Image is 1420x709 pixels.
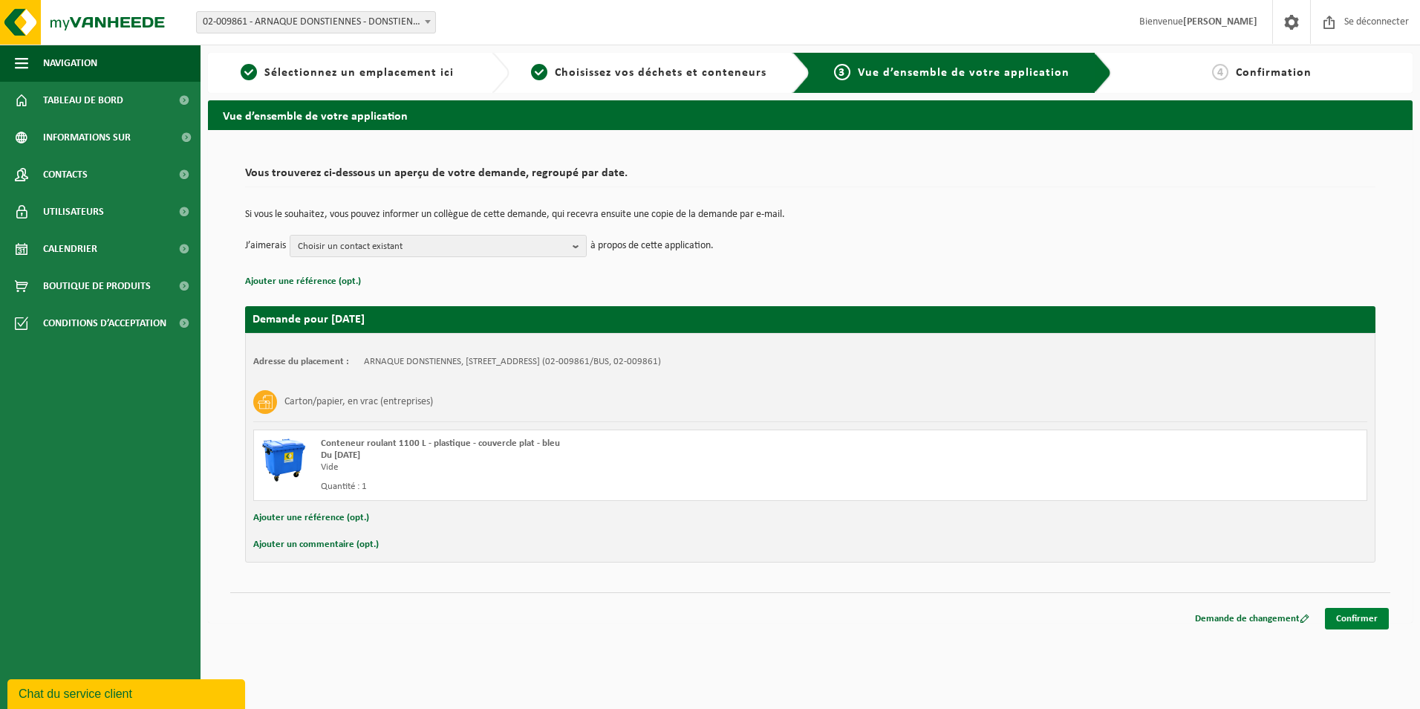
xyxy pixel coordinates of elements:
[43,305,166,342] span: Conditions d’acceptation
[264,67,454,79] span: Sélectionnez un emplacement ici
[196,11,436,33] span: 02-009861 - SCAM DONSTIENNES - DONSTIENNES
[43,156,88,193] span: Contacts
[253,535,379,554] button: Ajouter un commentaire (opt.)
[43,193,104,230] span: Utilisateurs
[517,64,781,82] a: 2Choisissez vos déchets et conteneurs
[858,67,1069,79] span: Vue d’ensemble de votre application
[590,235,714,257] p: à propos de cette application.
[245,210,1375,220] p: Si vous le souhaitez, vous pouvez informer un collègue de cette demande, qui recevra ensuite une ...
[531,64,547,80] span: 2
[1183,16,1257,27] strong: [PERSON_NAME]
[215,64,480,82] a: 1Sélectionnez un emplacement ici
[1325,608,1389,629] a: Confirmer
[43,119,172,156] span: Informations sur l’entreprise
[245,272,361,291] button: Ajouter une référence (opt.)
[321,462,870,473] div: Vide
[261,438,306,482] img: WB-1100-HPE-BE-01.png
[245,167,1375,187] h2: Vous trouverez ci-dessous un aperçu de votre demande, regroupé par date.
[43,230,97,268] span: Calendrier
[1139,16,1257,27] font: Bienvenue
[321,450,360,460] strong: Du [DATE]
[43,82,123,119] span: Tableau de bord
[290,235,587,257] button: Choisir un contact existant
[7,676,248,709] iframe: chat widget
[208,100,1413,129] h2: Vue d’ensemble de votre application
[253,357,349,366] strong: Adresse du placement :
[43,45,97,82] span: Navigation
[245,235,286,257] p: J’aimerais
[43,268,151,305] span: Boutique de produits
[197,12,435,33] span: 02-009861 - SCAM DONSTIENNES - DONSTIENNES
[284,390,433,414] h3: Carton/papier, en vrac (entreprises)
[253,314,365,326] strong: Demande pour [DATE]
[321,438,560,448] span: Conteneur roulant 1100 L - plastique - couvercle plat - bleu
[1184,608,1320,629] a: Demande de changement
[1195,614,1300,624] font: Demande de changement
[298,236,567,258] span: Choisir un contact existant
[555,67,766,79] span: Choisissez vos déchets et conteneurs
[321,481,870,493] div: Quantité : 1
[834,64,850,80] span: 3
[253,508,369,528] button: Ajouter une référence (opt.)
[241,64,257,80] span: 1
[364,356,661,368] td: ARNAQUE DONSTIENNES, [STREET_ADDRESS] (02-009861/BUS, 02-009861)
[1236,67,1312,79] span: Confirmation
[1212,64,1228,80] span: 4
